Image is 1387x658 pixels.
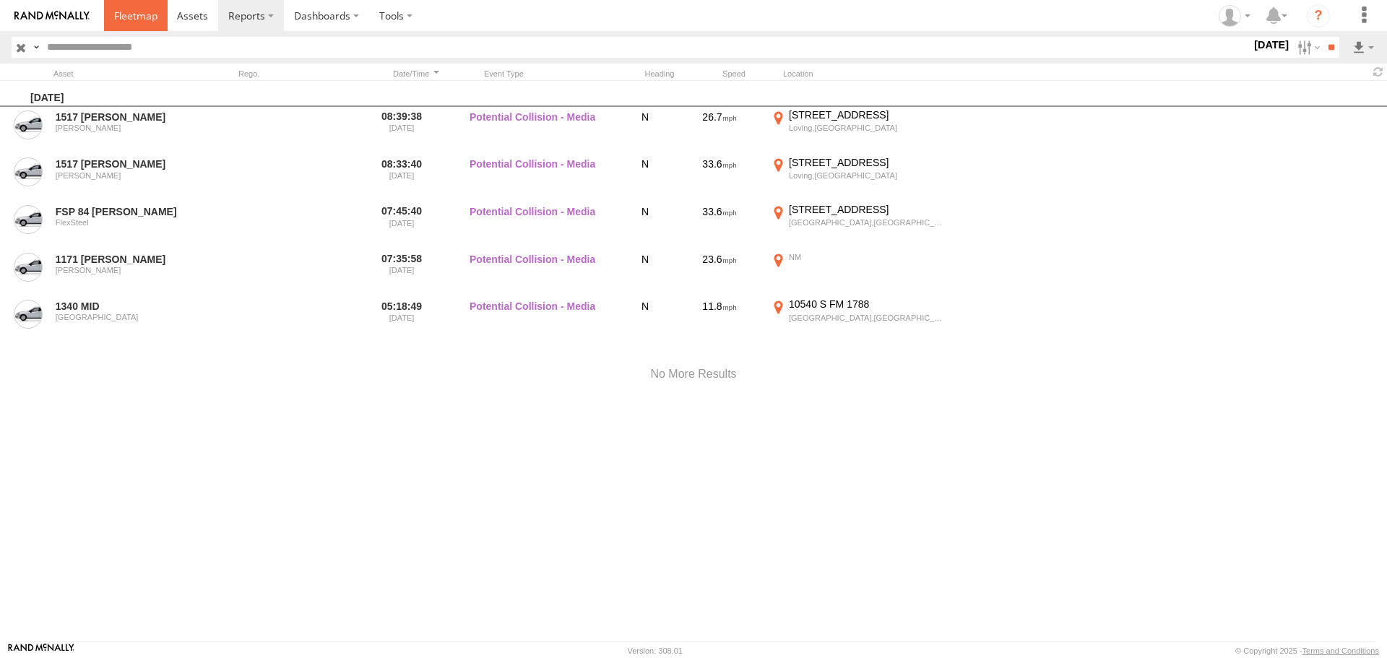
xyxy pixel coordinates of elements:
a: 1171 [PERSON_NAME] [56,253,196,266]
div: Randy Yohe [1214,5,1256,27]
div: N [620,156,670,201]
label: Potential Collision - Media [470,203,614,248]
div: Loving,[GEOGRAPHIC_DATA] [789,170,947,181]
div: N [620,298,670,342]
div: 23.6 [676,251,763,295]
i: ? [1307,4,1330,27]
div: Loving,[GEOGRAPHIC_DATA] [789,123,947,133]
div: [PERSON_NAME] [56,171,196,180]
label: Potential Collision - Media [470,251,614,295]
label: Potential Collision - Media [470,108,614,153]
div: 11.8 [676,298,763,342]
div: 10540 S FM 1788 [789,298,947,311]
label: 05:18:49 [DATE] [374,298,429,342]
label: Search Filter Options [1292,37,1323,58]
label: Click to View Event Location [769,251,949,295]
label: Search Query [30,37,42,58]
img: rand-logo.svg [14,11,90,21]
label: 07:35:58 [DATE] [374,251,429,295]
div: [GEOGRAPHIC_DATA],[GEOGRAPHIC_DATA] [789,217,947,228]
div: [STREET_ADDRESS] [789,203,947,216]
div: N [620,251,670,295]
div: [STREET_ADDRESS] [789,108,947,121]
div: Click to Sort [389,69,444,79]
label: Click to View Event Location [769,203,949,248]
label: 08:39:38 [DATE] [374,108,429,153]
label: Click to View Event Location [769,156,949,201]
div: [PERSON_NAME] [56,266,196,274]
div: [GEOGRAPHIC_DATA],[GEOGRAPHIC_DATA] [789,313,947,323]
div: [GEOGRAPHIC_DATA] [56,313,196,321]
div: © Copyright 2025 - [1235,646,1379,655]
a: Terms and Conditions [1302,646,1379,655]
label: 07:45:40 [DATE] [374,203,429,248]
label: [DATE] [1251,37,1292,53]
div: FlexSteel [56,218,196,227]
a: Visit our Website [8,644,74,658]
div: Version: 308.01 [628,646,683,655]
div: N [620,108,670,153]
div: 33.6 [676,156,763,201]
div: 33.6 [676,203,763,248]
label: Potential Collision - Media [470,298,614,342]
div: 26.7 [676,108,763,153]
div: N [620,203,670,248]
span: Refresh [1370,65,1387,79]
label: Potential Collision - Media [470,156,614,201]
div: [PERSON_NAME] [56,124,196,132]
a: FSP 84 [PERSON_NAME] [56,205,196,218]
label: Click to View Event Location [769,298,949,342]
label: Export results as... [1351,37,1375,58]
div: [STREET_ADDRESS] [789,156,947,169]
div: NM [789,252,947,262]
a: 1340 MID [56,300,196,313]
a: 1517 [PERSON_NAME] [56,157,196,170]
a: 1517 [PERSON_NAME] [56,111,196,124]
label: 08:33:40 [DATE] [374,156,429,201]
label: Click to View Event Location [769,108,949,153]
